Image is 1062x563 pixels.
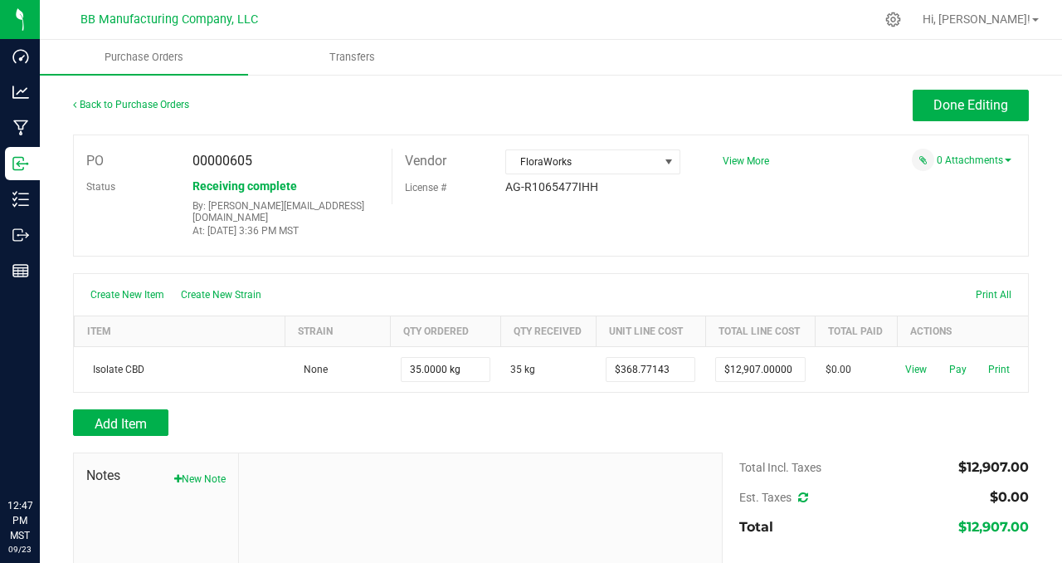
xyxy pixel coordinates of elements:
[95,416,147,432] span: Add Item
[12,84,29,100] inline-svg: Analytics
[976,289,1011,301] span: Print All
[7,543,32,556] p: 09/23
[12,191,29,208] inline-svg: Inventory
[937,154,1011,166] a: 0 Attachments
[73,409,168,436] button: Add Item
[192,200,380,223] p: By: [PERSON_NAME][EMAIL_ADDRESS][DOMAIN_NAME]
[174,472,226,487] button: New Note
[958,459,1029,475] span: $12,907.00
[739,491,808,504] span: Est. Taxes
[82,50,206,65] span: Purchase Orders
[295,364,328,375] span: None
[80,12,258,27] span: BB Manufacturing Company, LLC
[181,289,261,301] span: Create New Strain
[716,358,804,381] input: $0.00000
[12,120,29,136] inline-svg: Manufacturing
[12,155,29,172] inline-svg: Inbound
[912,149,934,171] span: Attach a document
[85,362,275,377] div: Isolate CBD
[12,48,29,65] inline-svg: Dashboard
[73,99,189,110] a: Back to Purchase Orders
[12,227,29,243] inline-svg: Outbound
[816,316,898,347] th: Total Paid
[405,149,446,174] label: Vendor
[596,316,705,347] th: Unit Line Cost
[86,466,226,486] span: Notes
[897,316,1028,347] th: Actions
[705,316,815,347] th: Total Line Cost
[941,360,974,379] span: Pay
[402,358,490,381] input: 0 kg
[899,360,933,379] span: View
[307,50,397,65] span: Transfers
[510,362,535,377] span: 35 kg
[723,155,769,167] a: View More
[739,519,773,535] span: Total
[405,175,446,200] label: License #
[86,174,115,199] label: Status
[982,360,1016,379] span: Print
[816,347,898,393] td: $0.00
[913,90,1029,121] button: Done Editing
[990,489,1029,505] span: $0.00
[500,316,596,347] th: Qty Received
[17,430,66,480] iframe: Resource center
[739,461,821,474] span: Total Incl. Taxes
[86,149,104,174] label: PO
[607,358,694,381] input: $0.00000
[7,498,32,543] p: 12:47 PM MST
[12,262,29,279] inline-svg: Reports
[933,97,1008,113] span: Done Editing
[883,12,904,27] div: Manage settings
[923,12,1030,26] span: Hi, [PERSON_NAME]!
[285,316,391,347] th: Strain
[40,40,248,75] a: Purchase Orders
[391,316,500,347] th: Qty Ordered
[958,519,1029,535] span: $12,907.00
[505,180,598,193] span: AG-R1065477IHH
[192,153,252,169] span: 00000605
[90,289,164,301] span: Create New Item
[75,316,285,347] th: Item
[192,179,297,193] span: Receiving complete
[192,225,380,237] p: At: [DATE] 3:36 PM MST
[248,40,456,75] a: Transfers
[506,150,659,174] span: FloraWorks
